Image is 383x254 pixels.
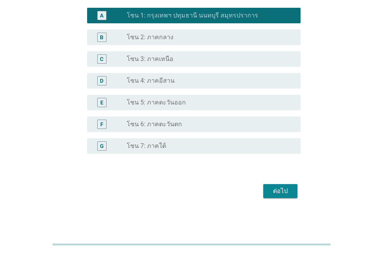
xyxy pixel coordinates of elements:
[100,142,104,150] div: G
[263,184,297,198] button: ต่อไป
[127,12,258,19] label: โซน 1: กรุงเทพฯ ปทุมธานี นนทบุรี สมุทรปราการ
[127,120,182,128] label: โซน 6: ภาคตะวันตก
[100,77,103,85] div: D
[100,55,103,63] div: C
[127,33,173,41] label: โซน 2: ภาคกลาง
[269,186,291,196] div: ต่อไป
[100,99,103,107] div: E
[100,120,103,129] div: F
[127,55,173,63] label: โซน 3: ภาคเหนือ
[127,142,166,150] label: โซน 7: ภาคใต้
[127,99,186,106] label: โซน 5: ภาคตะวันออก
[100,12,103,20] div: A
[100,33,103,42] div: B
[127,77,175,85] label: โซน 4: ภาคอีสาน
